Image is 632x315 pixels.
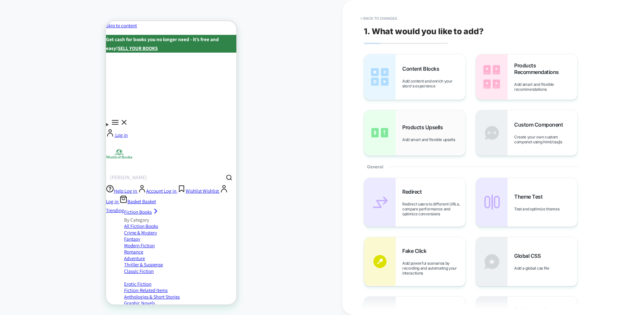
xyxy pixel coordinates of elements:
a: Romance [18,228,76,234]
span: Add smart and flexible upsells [402,137,458,142]
a: Fiction-Related Items [18,266,76,273]
a: SELL YOUR BOOKS [12,24,52,30]
a: All Fiction Books [18,202,76,208]
span: Log in [18,167,31,173]
span: Redirect users to different URLs, compare performance and optimize conversions [402,202,465,216]
a: Fiction Books [18,186,76,196]
a: Classic Fiction [18,247,76,254]
span: Products Upsells [402,124,446,131]
a: Fantasy [18,215,76,221]
a: Crime & Mystery [18,208,76,215]
span: Help [8,167,17,173]
span: Account [40,167,57,173]
span: Add powerful scenarios by recording and automating your interactions [402,261,465,276]
a: Basket Basket [13,177,50,183]
span: Create your own custom componet using html/css/js [514,134,577,144]
span: Fiction Books [18,188,46,194]
span: Redirect [402,188,425,195]
span: Define New Event [514,307,560,313]
span: Global CSS [514,253,544,259]
span: Log in [9,111,22,117]
span: Wishlist [97,167,113,173]
a: Anthologies & Short Stories [18,273,76,279]
span: Content Blocks [402,65,442,72]
span: Fake Click [402,248,430,254]
a: Thriller & Suspense [18,240,76,247]
span: Add a global css file [514,266,552,271]
a: Graphic Novels [18,279,76,285]
span: Custom Component [514,121,566,128]
span: Basket [21,177,35,183]
div: [PERSON_NAME] [4,154,41,159]
div: By Category [18,196,76,202]
span: Add content and enrich your store's experience [402,79,465,88]
span: 1. What would you like to add? [364,26,484,36]
span: Add smart and flexible recommendations [514,82,577,92]
div: General [364,156,578,178]
span: Products Recommendations [514,62,577,75]
a: Adventure [18,234,76,241]
span: Theme Test [514,193,546,200]
span: Test and optimize themes [514,206,563,211]
span: Wishlist [80,167,96,173]
button: < Back to changes [357,13,401,24]
a: Account Log in [32,167,71,173]
a: Wishlist Wishlist [71,167,114,173]
span: Basket [36,177,50,183]
a: Erotic Fiction [18,260,76,266]
span: Log in [58,167,70,173]
a: Modern Fiction [18,221,76,228]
